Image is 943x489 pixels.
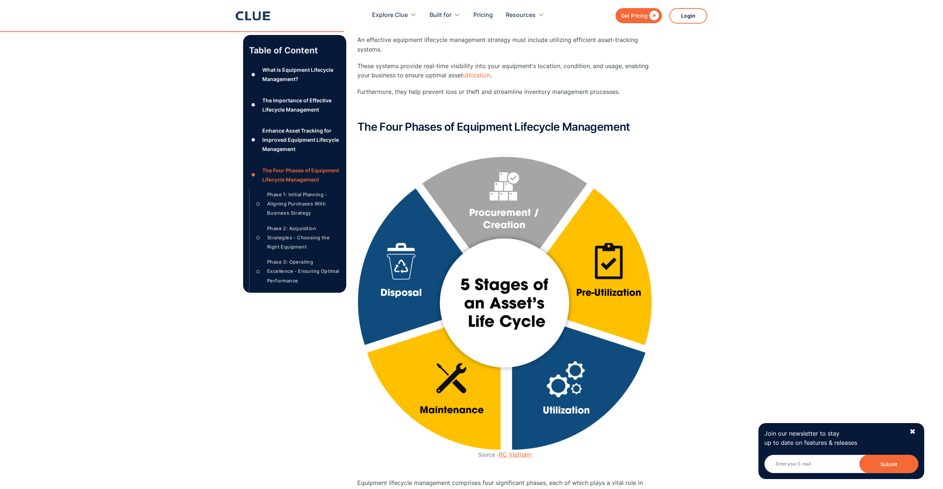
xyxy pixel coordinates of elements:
a: ○Phase 3: Operating Excellence - Ensuring Optimal Performance [254,257,340,285]
p: Furthermore, they help prevent loss or theft and streamline inventory management processes. [357,87,652,96]
h2: The Four Phases of Equipment Lifecycle Management [357,121,652,133]
div: Phase 2: Acquisition Strategies - Choosing the Right Equipment [267,224,340,252]
div: Explore Clue [372,4,417,27]
a: ○Phase 1: Initial Planning - Aligning Purchases With Business Strategy [254,190,340,218]
p: Join our newsletter to stay up to date on features & releases [764,429,903,447]
a: ●The Four Phases of Equipment Lifecycle Management [249,166,340,184]
button: Submit [859,455,918,473]
p: An effective equipment lifecycle management strategy must include utilizing efficient asset-track... [357,35,652,54]
a: Login [669,8,707,24]
div: Phase 3: Operating Excellence - Ensuring Optimal Performance [267,257,340,285]
a: ○Phase 4: End-Of-Life Management - When and How to Decommission [254,291,340,319]
a: RC Vietnam [499,451,532,458]
div: What is Equipment Lifecycle Management? [262,65,340,84]
p: Table of Content [249,45,340,56]
img: Infographic showing 5 stages of and assets life cycle [357,157,652,450]
div: Resources [506,4,544,27]
a: utilization [463,71,490,79]
div: ● [249,69,258,80]
div: ○ [254,198,263,210]
div: ○ [254,266,263,277]
p: ‍ [357,140,652,149]
div: Built for [430,4,452,27]
div: Explore Clue [372,4,408,27]
p: ‍ [357,461,652,471]
a: ●The Importance of Effective Lifecycle Management [249,96,340,114]
div: The Four Phases of Equipment Lifecycle Management [262,166,340,184]
a: ●Enhance Asset Tracking for Improved Equipment Lifecycle Management [249,126,340,154]
input: Enter your E-mail [764,455,918,473]
div: ○ [254,232,263,243]
div: Enhance Asset Tracking for Improved Equipment Lifecycle Management [262,126,340,154]
div: Get Pricing [621,11,648,20]
div: Phase 4: End-Of-Life Management - When and How to Decommission [267,291,340,319]
div: The Importance of Effective Lifecycle Management [262,96,340,114]
a: Pricing [473,4,493,27]
div: ● [249,134,258,145]
p: ‍ [357,104,652,113]
a: ●What is Equipment Lifecycle Management? [249,65,340,84]
div: Resources [506,4,536,27]
div: Phase 1: Initial Planning - Aligning Purchases With Business Strategy [267,190,340,218]
div: ● [249,169,258,180]
div:  [648,11,659,20]
div: ● [249,99,258,110]
a: ○Phase 2: Acquisition Strategies - Choosing the Right Equipment [254,224,340,252]
a: Get Pricing [616,8,662,23]
p: These systems provide real-time visibility into your equipment's location, condition, and usage, ... [357,61,652,80]
div: ✖ [909,427,916,436]
div: Built for [430,4,460,27]
figcaption: Source - [357,451,652,458]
